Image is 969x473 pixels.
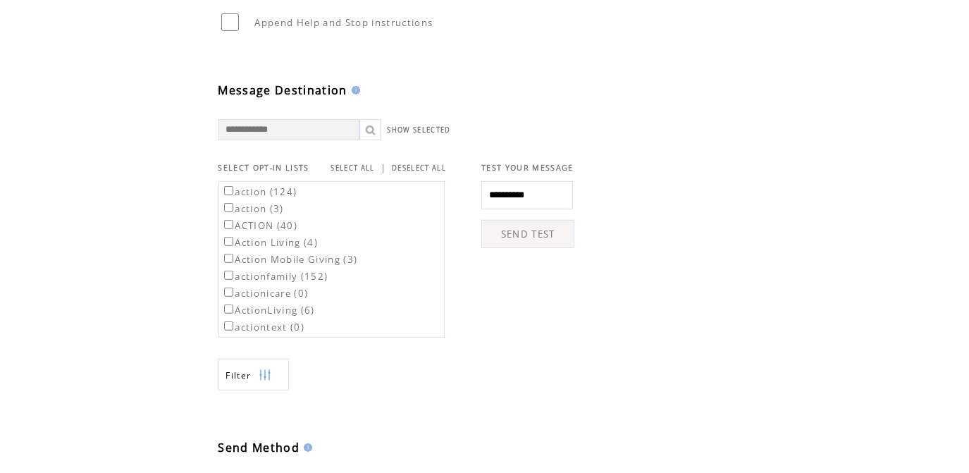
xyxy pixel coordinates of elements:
input: actiontext (0) [224,321,233,331]
span: TEST YOUR MESSAGE [481,163,574,173]
input: Action Living (4) [224,237,233,246]
a: Filter [218,359,289,391]
span: Send Method [218,440,300,455]
label: action (124) [221,185,297,198]
input: ACTION (40) [224,220,233,229]
label: actiontext (0) [221,321,305,333]
span: | [381,161,386,174]
input: action (3) [224,203,233,212]
span: Message Destination [218,82,347,98]
a: DESELECT ALL [392,164,446,173]
input: ActionLiving (6) [224,305,233,314]
label: action (3) [221,202,284,215]
label: ActionLiving (6) [221,304,315,317]
span: SELECT OPT-IN LISTS [218,163,309,173]
input: actionfamily (152) [224,271,233,280]
input: actionicare (0) [224,288,233,297]
img: filters.png [259,360,271,391]
a: SELECT ALL [331,164,375,173]
label: actionfamily (152) [221,270,328,283]
input: Action Mobile Giving (3) [224,254,233,263]
span: Append Help and Stop instructions [255,16,433,29]
span: Show filters [226,369,252,381]
label: Action Living (4) [221,236,319,249]
img: help.gif [300,443,312,452]
img: help.gif [347,86,360,94]
label: actionicare (0) [221,287,309,300]
a: SHOW SELECTED [388,125,451,135]
a: SEND TEST [481,220,574,248]
input: action (124) [224,186,233,195]
label: Action Mobile Giving (3) [221,253,358,266]
label: ACTION (40) [221,219,298,232]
